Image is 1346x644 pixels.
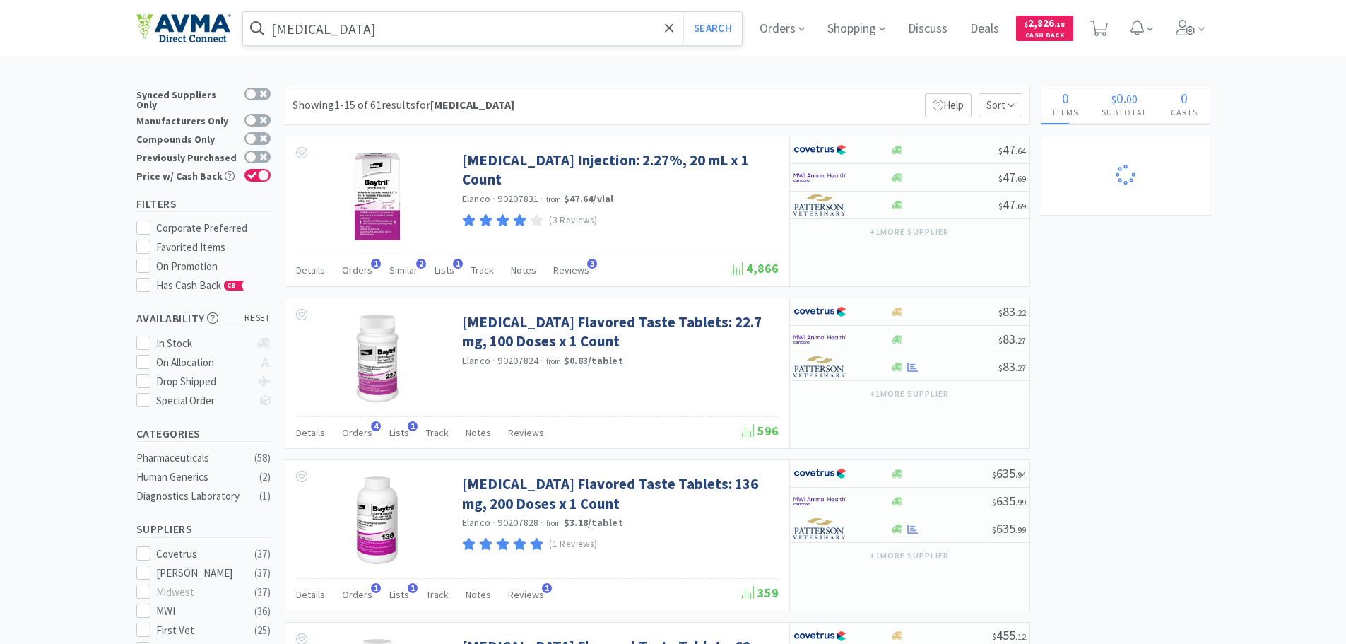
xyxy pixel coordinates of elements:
[156,565,244,582] div: [PERSON_NAME]
[992,469,996,480] span: $
[156,335,250,352] div: In Stock
[492,516,495,529] span: ·
[1015,308,1026,318] span: . 22
[1159,105,1210,119] h4: Carts
[1025,32,1065,41] span: Cash Back
[254,565,271,582] div: ( 37 )
[254,584,271,601] div: ( 37 )
[389,426,409,439] span: Lists
[408,421,418,431] span: 1
[371,259,381,269] span: 1
[1015,201,1026,211] span: . 69
[793,491,846,512] img: f6b2451649754179b5b4e0c70c3f7cb0_2.png
[136,88,237,110] div: Synced Suppliers Only
[296,426,325,439] span: Details
[136,169,237,181] div: Price w/ Cash Back
[1015,497,1026,508] span: . 99
[156,258,271,275] div: On Promotion
[1025,20,1028,29] span: $
[863,384,955,404] button: +1more supplier
[998,201,1003,211] span: $
[389,588,409,601] span: Lists
[998,335,1003,346] span: $
[156,373,250,390] div: Drop Shipped
[1015,631,1026,642] span: . 12
[466,426,491,439] span: Notes
[793,194,846,216] img: f5e969b455434c6296c6d81ef179fa71_3.png
[1090,105,1159,119] h4: Subtotal
[998,197,1026,213] span: 47
[136,469,251,486] div: Human Generics
[156,354,250,371] div: On Allocation
[979,93,1022,117] span: Sort
[136,114,237,126] div: Manufacturers Only
[136,450,251,467] div: Pharmaceuticals
[497,516,538,529] span: 90207828
[1090,91,1159,105] div: .
[992,465,1026,481] span: 635
[742,585,779,601] span: 359
[508,426,544,439] span: Reviews
[415,98,514,112] span: for
[742,423,779,439] span: 596
[549,213,597,228] p: (3 Reviews)
[342,588,372,601] span: Orders
[254,622,271,639] div: ( 25 )
[342,426,372,439] span: Orders
[731,260,779,276] span: 4,866
[998,303,1026,320] span: 83
[371,583,381,593] span: 1
[998,358,1026,375] span: 83
[1025,16,1065,30] span: 2,826
[254,603,271,620] div: ( 36 )
[992,627,1026,643] span: 455
[902,23,953,35] a: Discuss
[435,264,454,276] span: Lists
[243,12,743,45] input: Search by item, sku, manufacturer, ingredient, size...
[453,259,463,269] span: 1
[462,474,775,513] a: [MEDICAL_DATA] Flavored Taste Tablets: 136 mg, 200 Doses x 1 Count
[462,516,491,529] a: Elanco
[1016,9,1073,47] a: $2,826.18Cash Back
[793,356,846,377] img: f5e969b455434c6296c6d81ef179fa71_3.png
[1062,89,1069,107] span: 0
[1015,173,1026,184] span: . 69
[466,588,491,601] span: Notes
[998,363,1003,373] span: $
[1126,92,1138,106] span: 00
[136,196,271,212] h5: Filters
[793,329,846,350] img: f6b2451649754179b5b4e0c70c3f7cb0_2.png
[1015,363,1026,373] span: . 27
[998,331,1026,347] span: 83
[992,493,1026,509] span: 635
[587,259,597,269] span: 3
[225,281,239,290] span: CB
[1041,105,1090,119] h4: Items
[156,392,250,409] div: Special Order
[254,546,271,563] div: ( 37 )
[793,518,846,539] img: f5e969b455434c6296c6d81ef179fa71_3.png
[683,12,742,45] button: Search
[541,354,543,367] span: ·
[156,603,244,620] div: MWI
[511,264,536,276] span: Notes
[998,141,1026,158] span: 47
[992,631,996,642] span: $
[546,356,562,366] span: from
[542,583,552,593] span: 1
[541,516,543,529] span: ·
[136,151,237,163] div: Previously Purchased
[342,264,372,276] span: Orders
[156,546,244,563] div: Covetrus
[293,96,514,115] div: Showing 1-15 of 61 results
[863,546,955,566] button: +1more supplier
[389,264,418,276] span: Similar
[998,173,1003,184] span: $
[1116,89,1123,107] span: 0
[371,421,381,431] span: 4
[541,192,543,205] span: ·
[992,520,1026,537] span: 635
[296,588,325,601] span: Details
[793,139,846,160] img: 77fca1acd8b6420a9015268ca798ef17_1.png
[156,584,244,601] div: Midwest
